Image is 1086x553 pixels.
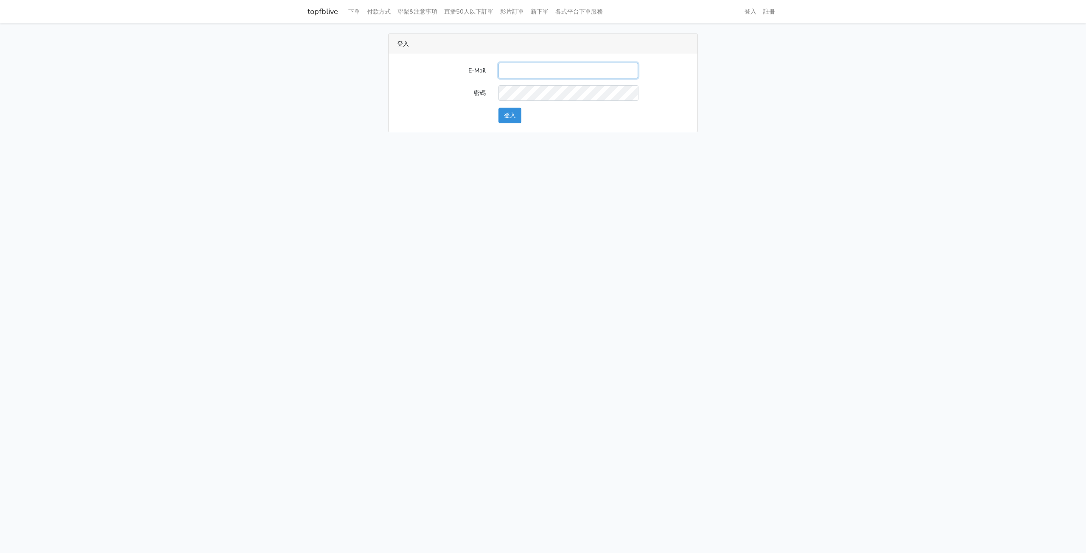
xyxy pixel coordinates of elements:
[391,85,492,101] label: 密碼
[364,3,394,20] a: 付款方式
[308,3,338,20] a: topfblive
[345,3,364,20] a: 下單
[741,3,760,20] a: 登入
[527,3,552,20] a: 新下單
[497,3,527,20] a: 影片訂單
[760,3,778,20] a: 註冊
[441,3,497,20] a: 直播50人以下訂單
[391,63,492,78] label: E-Mail
[394,3,441,20] a: 聯繫&注意事項
[389,34,697,54] div: 登入
[552,3,606,20] a: 各式平台下單服務
[498,108,521,123] button: 登入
